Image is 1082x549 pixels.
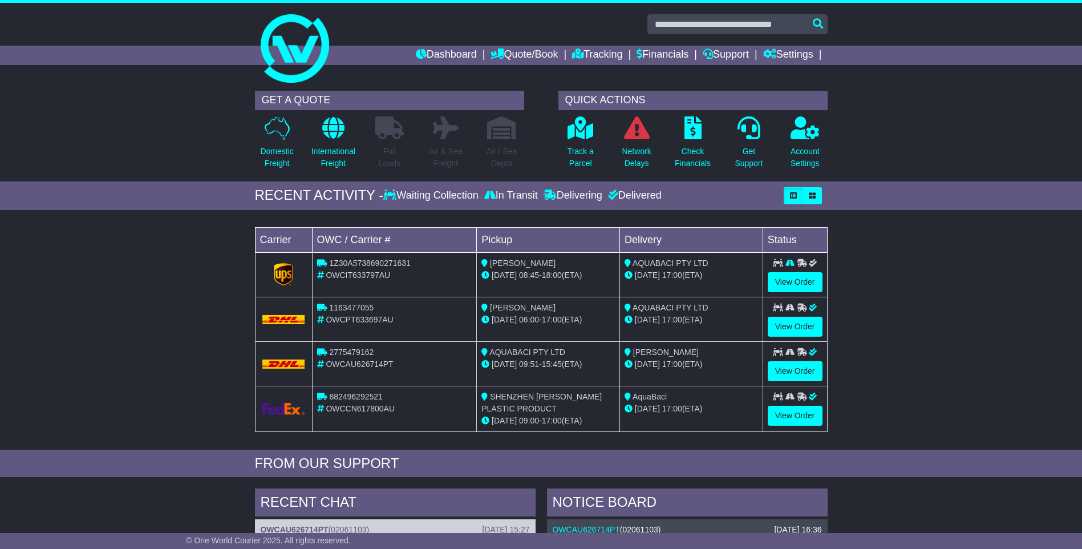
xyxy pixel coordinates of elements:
p: Get Support [735,146,763,169]
span: 1163477055 [329,303,374,312]
span: AQUABACI PTY LTD [633,259,708,268]
a: View Order [768,406,822,426]
a: DomesticFreight [260,116,294,176]
div: RECENT ACTIVITY - [255,187,384,204]
span: AQUABACI PTY LTD [489,348,565,357]
div: In Transit [481,189,541,202]
p: Air & Sea Freight [429,146,463,169]
td: Carrier [255,227,312,252]
p: Track a Parcel [568,146,594,169]
div: (ETA) [625,403,758,415]
span: [DATE] [635,271,660,280]
a: View Order [768,317,822,337]
div: - (ETA) [481,358,615,370]
div: ( ) [261,525,530,535]
span: [PERSON_NAME] [490,259,556,268]
span: 17:00 [662,271,682,280]
span: OWCPT633697AU [326,315,393,324]
div: (ETA) [625,358,758,370]
span: 17:00 [542,315,562,324]
div: - (ETA) [481,269,615,281]
a: View Order [768,361,822,381]
div: Delivered [605,189,662,202]
span: 17:00 [662,404,682,413]
td: Pickup [477,227,620,252]
span: [PERSON_NAME] [633,348,699,357]
a: GetSupport [734,116,763,176]
td: Status [763,227,827,252]
div: Waiting Collection [383,189,481,202]
div: [DATE] 15:27 [482,525,529,535]
span: 09:00 [519,416,539,425]
div: QUICK ACTIONS [558,91,828,110]
span: © One World Courier 2025. All rights reserved. [186,536,351,545]
div: (ETA) [625,269,758,281]
a: Financials [637,46,688,65]
a: CheckFinancials [674,116,711,176]
a: OWCAU626714PT [553,525,620,534]
span: [DATE] [492,360,517,369]
a: InternationalFreight [311,116,356,176]
span: 15:45 [542,360,562,369]
a: Quote/Book [491,46,558,65]
span: [PERSON_NAME] [490,303,556,312]
a: Settings [763,46,813,65]
span: 2775479162 [329,348,374,357]
span: 18:00 [542,271,562,280]
span: [DATE] [492,271,517,280]
span: OWCCN617800AU [326,404,395,413]
div: ( ) [553,525,822,535]
span: [DATE] [492,416,517,425]
span: [DATE] [635,315,660,324]
span: OWCAU626714PT [326,360,393,369]
a: View Order [768,272,822,292]
span: 08:45 [519,271,539,280]
div: Delivering [541,189,605,202]
p: Network Delays [622,146,651,169]
p: Air / Sea Depot [487,146,517,169]
div: - (ETA) [481,415,615,427]
img: GetCarrierServiceLogo [262,403,305,415]
div: NOTICE BOARD [547,489,828,519]
td: Delivery [619,227,763,252]
a: Support [703,46,749,65]
div: GET A QUOTE [255,91,524,110]
span: 17:00 [662,360,682,369]
span: 02061103 [622,525,658,534]
p: Domestic Freight [260,146,293,169]
a: OWCAU626714PT [261,525,329,534]
span: 17:00 [662,315,682,324]
span: 17:00 [542,416,562,425]
div: (ETA) [625,314,758,326]
span: 1Z30A5738690271631 [329,259,410,268]
td: OWC / Carrier # [312,227,477,252]
span: 06:00 [519,315,539,324]
p: Full Loads [375,146,404,169]
a: Track aParcel [567,116,594,176]
div: - (ETA) [481,314,615,326]
a: AccountSettings [790,116,820,176]
img: GetCarrierServiceLogo [274,263,293,286]
div: [DATE] 16:36 [774,525,821,535]
span: AquaBaci [633,392,667,401]
p: Account Settings [791,146,820,169]
span: 882496292521 [329,392,382,401]
p: International Freight [311,146,355,169]
img: DHL.png [262,360,305,369]
span: 09:51 [519,360,539,369]
img: DHL.png [262,315,305,324]
div: RECENT CHAT [255,489,536,519]
span: OWCIT633797AU [326,271,390,280]
span: [DATE] [492,315,517,324]
span: 02061103 [331,525,366,534]
a: Dashboard [416,46,477,65]
span: SHENZHEN [PERSON_NAME] PLASTIC PRODUCT [481,392,602,413]
span: [DATE] [635,360,660,369]
p: Check Financials [675,146,711,169]
a: NetworkDelays [621,116,651,176]
span: AQUABACI PTY LTD [633,303,708,312]
a: Tracking [572,46,622,65]
span: [DATE] [635,404,660,413]
div: FROM OUR SUPPORT [255,455,828,472]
